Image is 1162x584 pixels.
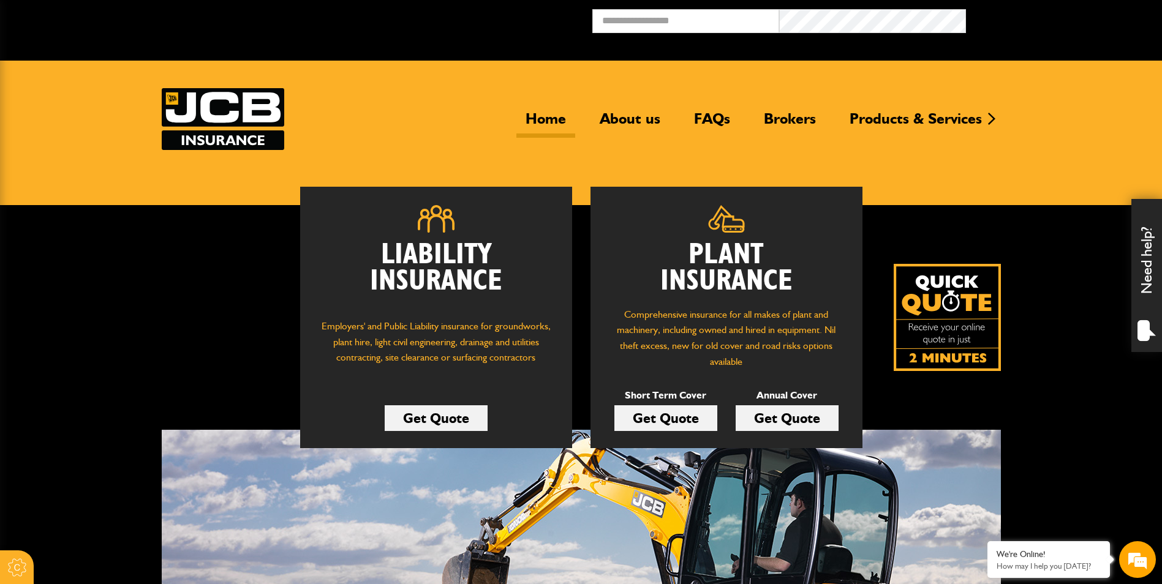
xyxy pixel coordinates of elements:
div: We're Online! [997,549,1101,560]
p: How may I help you today? [997,561,1101,571]
a: JCB Insurance Services [162,88,284,150]
a: Products & Services [840,110,991,138]
a: Get your insurance quote isn just 2-minutes [894,264,1001,371]
a: Get Quote [385,405,488,431]
a: FAQs [685,110,739,138]
p: Employers' and Public Liability insurance for groundworks, plant hire, light civil engineering, d... [319,318,554,377]
h2: Plant Insurance [609,242,844,294]
h2: Liability Insurance [319,242,554,307]
button: Broker Login [966,9,1153,28]
a: Get Quote [736,405,839,431]
p: Short Term Cover [614,387,717,403]
a: Home [516,110,575,138]
p: Comprehensive insurance for all makes of plant and machinery, including owned and hired in equipm... [609,307,844,369]
p: Annual Cover [736,387,839,403]
a: Get Quote [614,405,717,431]
div: Need help? [1131,199,1162,352]
a: About us [590,110,670,138]
img: JCB Insurance Services logo [162,88,284,150]
img: Quick Quote [894,264,1001,371]
a: Brokers [755,110,825,138]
